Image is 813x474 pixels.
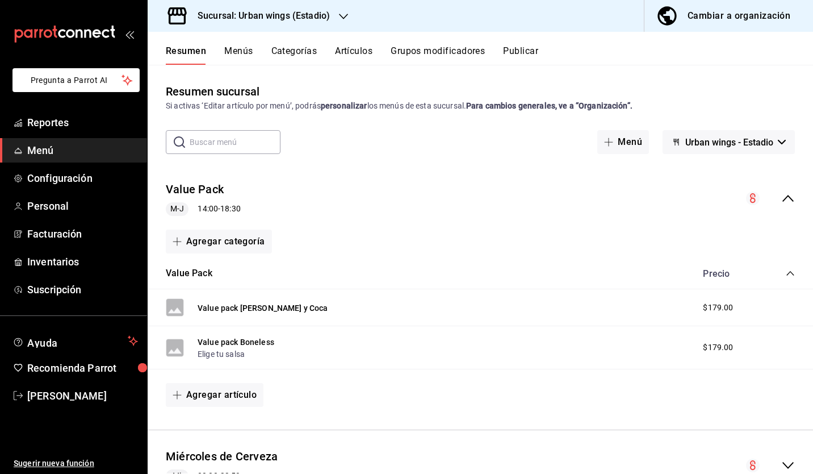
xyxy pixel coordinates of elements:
[503,45,538,65] button: Publicar
[335,45,372,65] button: Artículos
[148,172,813,225] div: collapse-menu-row
[31,74,122,86] span: Pregunta a Parrot AI
[703,302,733,314] span: $179.00
[688,8,790,24] div: Cambiar a organización
[198,336,274,348] button: Value pack Boneless
[703,342,733,354] span: $179.00
[166,202,241,216] div: 14:00 - 18:30
[271,45,317,65] button: Categorías
[27,171,138,186] span: Configuración
[27,143,138,158] span: Menú
[663,130,795,154] button: Urban wings - Estadio
[224,45,253,65] button: Menús
[188,9,330,23] h3: Sucursal: Urban wings (Estadio)
[190,131,280,153] input: Buscar menú
[166,203,188,215] span: M-J
[597,130,649,154] button: Menú
[14,458,138,469] span: Sugerir nueva función
[321,101,367,110] strong: personalizar
[692,268,764,279] div: Precio
[27,254,138,269] span: Inventarios
[166,181,224,198] button: Value Pack
[166,83,259,100] div: Resumen sucursal
[786,269,795,278] button: collapse-category-row
[12,68,140,92] button: Pregunta a Parrot AI
[27,388,138,404] span: [PERSON_NAME]
[166,100,795,112] div: Si activas ‘Editar artículo por menú’, podrás los menús de esta sucursal.
[27,198,138,214] span: Personal
[198,302,328,314] button: Value pack [PERSON_NAME] y Coca
[166,230,272,253] button: Agregar categoría
[166,448,278,465] button: Miércoles de Cerveza
[27,360,138,376] span: Recomienda Parrot
[198,348,245,360] button: Elige tu salsa
[8,82,140,94] a: Pregunta a Parrot AI
[166,45,206,65] button: Resumen
[166,267,212,280] button: Value Pack
[166,383,263,407] button: Agregar artículo
[166,45,813,65] div: navigation tabs
[27,115,138,130] span: Reportes
[685,137,773,148] span: Urban wings - Estadio
[466,101,632,110] strong: Para cambios generales, ve a “Organización”.
[27,226,138,242] span: Facturación
[391,45,485,65] button: Grupos modificadores
[125,30,134,39] button: open_drawer_menu
[27,282,138,297] span: Suscripción
[27,334,123,348] span: Ayuda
